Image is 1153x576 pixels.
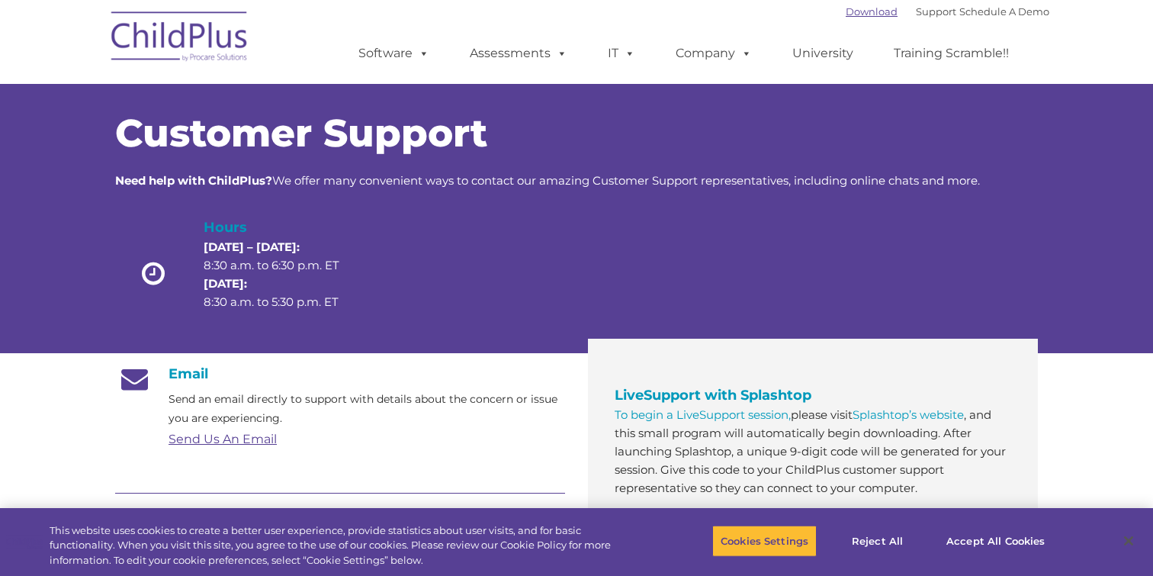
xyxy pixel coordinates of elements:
a: Software [343,38,445,69]
h4: Hours [204,217,365,238]
a: Training Scramble!! [878,38,1024,69]
a: IT [593,38,650,69]
a: Send Us An Email [169,432,277,446]
span: Customer Support [115,110,487,156]
p: 8:30 a.m. to 6:30 p.m. ET 8:30 a.m. to 5:30 p.m. ET [204,238,365,311]
a: Assessments [454,38,583,69]
strong: [DATE]: [204,276,247,291]
a: To begin a LiveSupport session, [615,407,791,422]
strong: Need help with ChildPlus? [115,173,272,188]
button: Accept All Cookies [938,525,1053,557]
button: Reject All [830,525,925,557]
a: Splashtop’s website [853,407,964,422]
img: ChildPlus by Procare Solutions [104,1,256,77]
h4: Email [115,365,565,382]
p: Send an email directly to support with details about the concern or issue you are experiencing. [169,390,565,428]
div: This website uses cookies to create a better user experience, provide statistics about user visit... [50,523,634,568]
p: please visit , and this small program will automatically begin downloading. After launching Splas... [615,406,1011,497]
span: We offer many convenient ways to contact our amazing Customer Support representatives, including ... [115,173,980,188]
span: LiveSupport with Splashtop [615,387,811,404]
a: Schedule A Demo [959,5,1049,18]
font: | [846,5,1049,18]
strong: [DATE] – [DATE]: [204,240,300,254]
a: Download [846,5,898,18]
button: Cookies Settings [712,525,817,557]
a: Company [660,38,767,69]
button: Close [1112,524,1145,558]
a: Support [916,5,956,18]
a: University [777,38,869,69]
